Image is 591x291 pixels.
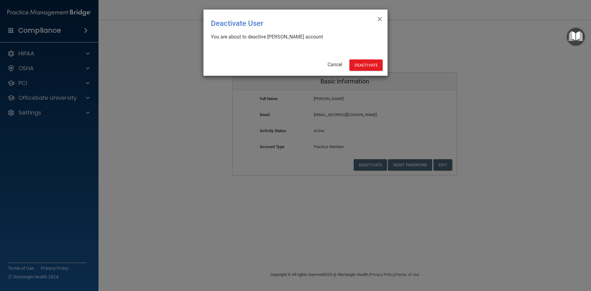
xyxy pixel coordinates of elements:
button: Open Resource Center [567,28,585,46]
iframe: Drift Widget Chat Controller [484,247,584,272]
a: Cancel [328,62,342,67]
span: × [377,12,383,24]
button: Deactivate [349,59,383,71]
div: You are about to deactive [PERSON_NAME] account [211,34,375,40]
div: Deactivate User [211,14,355,32]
